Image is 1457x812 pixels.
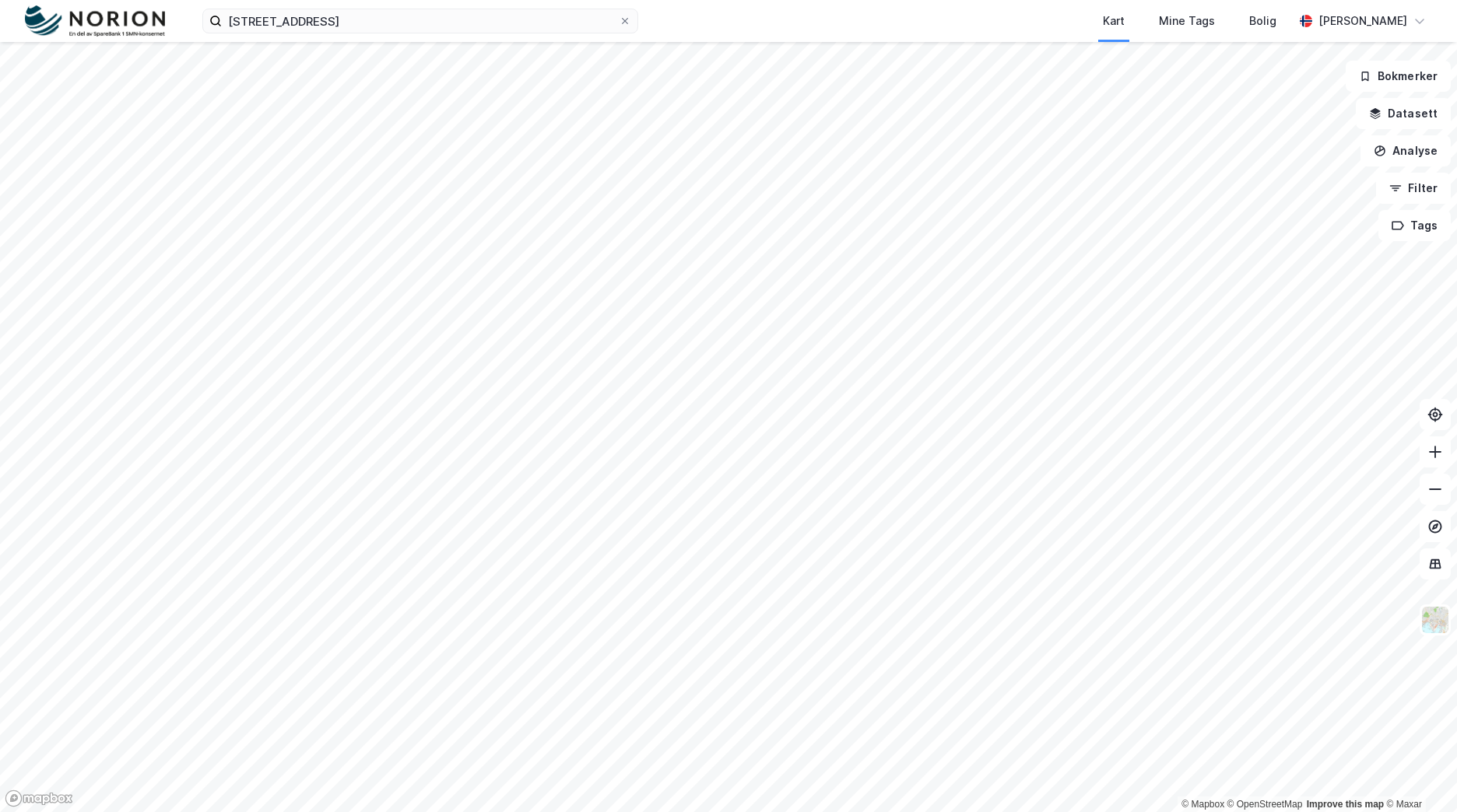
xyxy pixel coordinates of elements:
[1307,799,1384,810] a: Improve this map
[1356,98,1451,129] button: Datasett
[1346,61,1451,92] button: Bokmerker
[1159,12,1215,30] div: Mine Tags
[1318,12,1407,30] div: [PERSON_NAME]
[25,5,165,37] img: norion-logo.80e7a08dc31c2e691866.png
[1379,737,1457,812] div: Kontrollprogram for chat
[1360,135,1451,166] button: Analyse
[1376,173,1451,204] button: Filter
[1420,605,1450,635] img: Z
[1181,799,1224,810] a: Mapbox
[5,789,73,807] a: Mapbox homepage
[1103,12,1125,30] div: Kart
[222,9,619,33] input: Søk på adresse, matrikkel, gårdeiere, leietakere eller personer
[1379,737,1457,812] iframe: Chat Widget
[1249,12,1276,30] div: Bolig
[1378,210,1451,241] button: Tags
[1227,799,1303,810] a: OpenStreetMap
